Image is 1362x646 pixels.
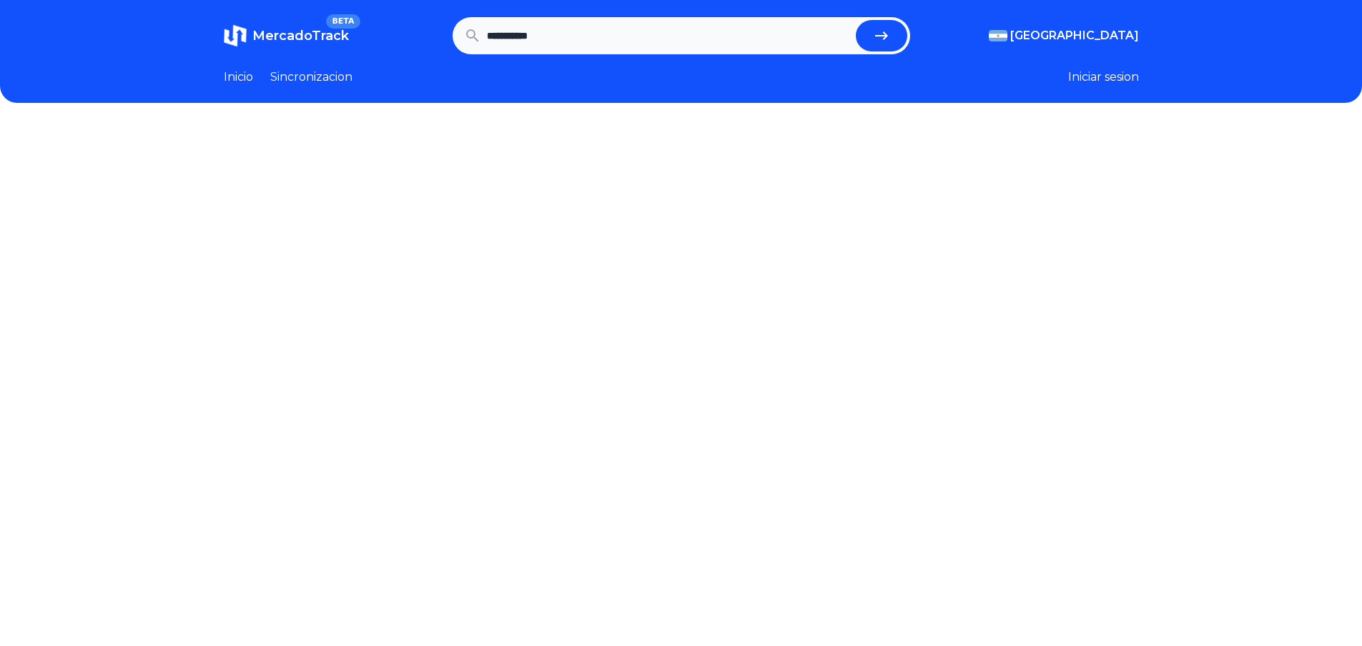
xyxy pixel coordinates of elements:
span: [GEOGRAPHIC_DATA] [1010,27,1139,44]
img: MercadoTrack [224,24,247,47]
img: Argentina [989,30,1007,41]
span: BETA [326,14,360,29]
span: MercadoTrack [252,28,349,44]
a: Inicio [224,69,253,86]
a: Sincronizacion [270,69,352,86]
button: Iniciar sesion [1068,69,1139,86]
a: MercadoTrackBETA [224,24,349,47]
button: [GEOGRAPHIC_DATA] [989,27,1139,44]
